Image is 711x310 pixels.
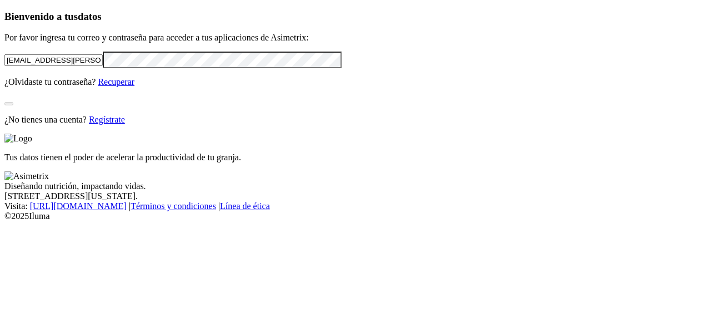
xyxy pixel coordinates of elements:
[30,201,127,211] a: [URL][DOMAIN_NAME]
[4,54,103,66] input: Tu correo
[4,211,707,221] div: © 2025 Iluma
[4,191,707,201] div: [STREET_ADDRESS][US_STATE].
[4,33,707,43] p: Por favor ingresa tu correo y contraseña para acceder a tus aplicaciones de Asimetrix:
[98,77,134,87] a: Recuperar
[4,77,707,87] p: ¿Olvidaste tu contraseña?
[78,11,102,22] span: datos
[4,115,707,125] p: ¿No tienes una cuenta?
[4,153,707,162] p: Tus datos tienen el poder de acelerar la productividad de tu granja.
[4,171,49,181] img: Asimetrix
[131,201,216,211] a: Términos y condiciones
[4,134,32,144] img: Logo
[4,181,707,191] div: Diseñando nutrición, impactando vidas.
[4,11,707,23] h3: Bienvenido a tus
[4,201,707,211] div: Visita : | |
[220,201,270,211] a: Línea de ética
[89,115,125,124] a: Regístrate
